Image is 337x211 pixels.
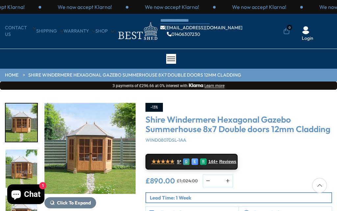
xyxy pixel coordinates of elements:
div: G [183,158,190,165]
img: WindermereEdited_2_200x200.jpg [6,104,37,142]
span: ★★★★★ [151,158,174,165]
p: We now accept Klarna! [145,3,199,11]
a: CONTACT US [5,25,36,37]
a: 01406307230 [167,32,200,36]
p: We now accept Klarna! [232,3,286,11]
a: Shop [95,28,114,35]
img: Shire Windermere Hexagonal Gazebo Summerhouse 8x7 Double doors 12mm Cladding [44,103,136,194]
a: Shipping [36,28,64,35]
inbox-online-store-chat: Shopify online store chat [5,184,46,206]
p: Lead Time: 1 Week [150,194,331,201]
del: £1,024.00 [177,178,198,183]
a: Login [302,35,313,42]
a: [EMAIL_ADDRESS][DOMAIN_NAME] [160,25,243,30]
img: User Icon [302,26,310,34]
div: -13% [145,103,163,112]
span: 144+ [208,159,218,164]
button: Click To Expand [44,197,96,208]
h3: Shire Windermere Hexagonal Gazebo Summerhouse 8x7 Double doors 12mm Cladding [145,115,332,134]
span: 0 [287,25,292,30]
div: 2 / 3 [41,3,128,11]
div: 1 / 3 [216,3,303,11]
a: ★★★★★ 5* G E R 144+ Reviews [145,154,238,170]
ins: £890.00 [145,177,175,184]
img: logo [114,20,160,42]
span: Reviews [219,159,236,164]
div: 3 / 3 [128,3,216,11]
div: 1 / 14 [5,103,38,142]
p: We now accept Klarna! [58,3,112,11]
a: Shire Windermere Hexagonal Gazebo Summerhouse 8x7 Double doors 12mm Cladding [28,72,241,79]
span: Click To Expand [57,200,91,206]
a: Warranty [64,28,95,35]
span: WIND0807DSL-1AA [145,137,186,143]
div: R [200,158,207,165]
div: 2 / 14 [5,149,38,188]
a: 0 [283,28,290,35]
a: HOME [5,72,18,79]
img: WindermereEdited_3_200x200.jpg [6,150,37,188]
div: E [192,158,198,165]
